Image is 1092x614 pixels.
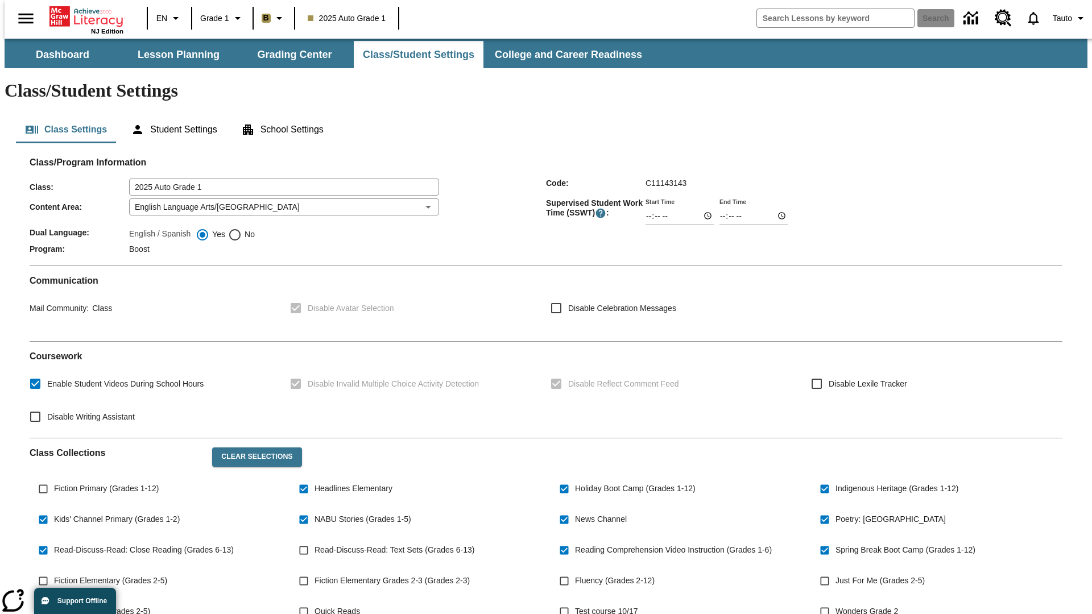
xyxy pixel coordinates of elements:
span: Enable Student Videos During School Hours [47,378,204,390]
span: Class : [30,182,129,192]
span: Kids' Channel Primary (Grades 1-2) [54,513,180,525]
label: End Time [719,197,746,206]
span: Fiction Primary (Grades 1-12) [54,483,159,495]
span: Disable Writing Assistant [47,411,135,423]
span: Read-Discuss-Read: Text Sets (Grades 6-13) [315,544,474,556]
div: Coursework [30,351,1062,429]
span: 2025 Auto Grade 1 [308,13,386,24]
button: College and Career Readiness [486,41,651,68]
span: C11143143 [646,179,686,188]
span: Just For Me (Grades 2-5) [835,575,925,587]
span: Supervised Student Work Time (SSWT) : [546,198,646,219]
span: Yes [209,229,225,240]
span: Fluency (Grades 2-12) [575,575,655,587]
div: SubNavbar [5,41,652,68]
span: Code : [546,179,646,188]
button: Profile/Settings [1048,8,1092,28]
span: Indigenous Heritage (Grades 1-12) [835,483,958,495]
h2: Class/Program Information [30,157,1062,168]
button: Open side menu [9,2,43,35]
button: Clear Selections [212,447,301,467]
span: Disable Reflect Comment Feed [568,378,679,390]
input: search field [757,9,914,27]
input: Class [129,179,439,196]
span: Reading Comprehension Video Instruction (Grades 1-6) [575,544,772,556]
button: Boost Class color is light brown. Change class color [257,8,291,28]
button: Supervised Student Work Time is the timeframe when students can take LevelSet and when lessons ar... [595,208,606,219]
button: School Settings [232,116,333,143]
span: Content Area : [30,202,129,211]
span: B [263,11,269,25]
span: Grade 1 [200,13,229,24]
button: Class Settings [16,116,116,143]
span: No [242,229,255,240]
span: Dual Language : [30,228,129,237]
button: Lesson Planning [122,41,235,68]
span: News Channel [575,513,627,525]
h2: Communication [30,275,1062,286]
button: Support Offline [34,588,116,614]
span: Tauto [1053,13,1072,24]
span: EN [156,13,167,24]
div: English Language Arts/[GEOGRAPHIC_DATA] [129,198,439,215]
a: Notifications [1019,3,1048,33]
span: NABU Stories (Grades 1-5) [315,513,411,525]
div: Class/Student Settings [16,116,1076,143]
a: Resource Center, Will open in new tab [988,3,1019,34]
span: Headlines Elementary [315,483,392,495]
span: Disable Invalid Multiple Choice Activity Detection [308,378,479,390]
button: Dashboard [6,41,119,68]
h2: Class Collections [30,447,203,458]
button: Language: EN, Select a language [151,8,188,28]
span: Program : [30,244,129,254]
h2: Course work [30,351,1062,362]
span: Spring Break Boot Camp (Grades 1-12) [835,544,975,556]
span: Class [89,304,112,313]
span: Fiction Elementary Grades 2-3 (Grades 2-3) [315,575,470,587]
a: Data Center [957,3,988,34]
span: Read-Discuss-Read: Close Reading (Grades 6-13) [54,544,234,556]
span: Boost [129,244,150,254]
span: Mail Community : [30,304,89,313]
button: Student Settings [122,116,226,143]
span: Disable Celebration Messages [568,302,676,314]
button: Class/Student Settings [354,41,483,68]
button: Grading Center [238,41,351,68]
span: Disable Lexile Tracker [829,378,907,390]
a: Home [49,5,123,28]
label: Start Time [646,197,675,206]
span: Poetry: [GEOGRAPHIC_DATA] [835,513,946,525]
span: Support Offline [57,597,107,605]
span: Fiction Elementary (Grades 2-5) [54,575,167,587]
button: Grade: Grade 1, Select a grade [196,8,249,28]
div: SubNavbar [5,39,1087,68]
span: Disable Avatar Selection [308,302,394,314]
label: English / Spanish [129,228,191,242]
span: Holiday Boot Camp (Grades 1-12) [575,483,696,495]
h1: Class/Student Settings [5,80,1087,101]
div: Home [49,4,123,35]
div: Class/Program Information [30,168,1062,256]
span: NJ Edition [91,28,123,35]
div: Communication [30,275,1062,332]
